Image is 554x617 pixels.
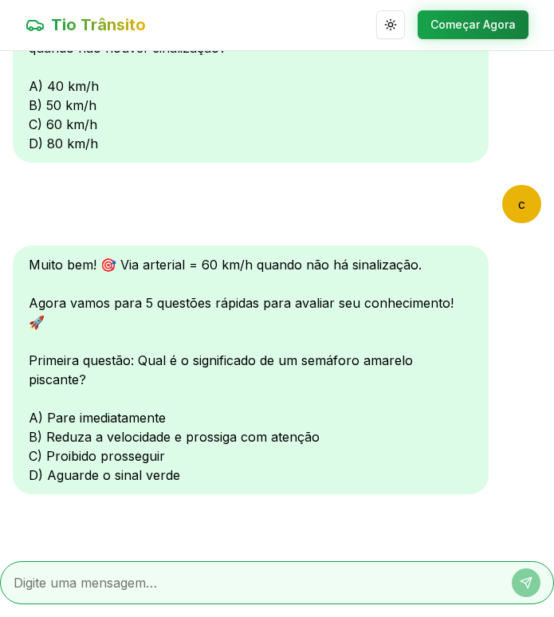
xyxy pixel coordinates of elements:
button: Começar Agora [418,10,528,39]
div: Muito bem! 🎯 Via arterial = 60 km/h quando não há sinalização. Agora vamos para 5 questões rápida... [13,246,489,494]
div: c [502,185,541,223]
span: Tio Trânsito [51,14,146,36]
a: Tio Trânsito [26,14,146,36]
